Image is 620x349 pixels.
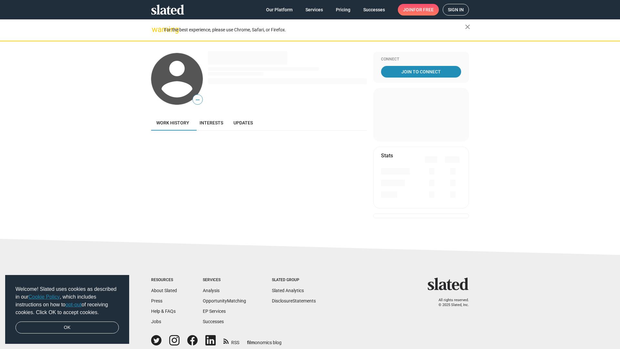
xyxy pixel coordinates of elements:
[363,4,385,16] span: Successes
[300,4,328,16] a: Services
[5,275,129,344] div: cookieconsent
[382,66,460,78] span: Join To Connect
[152,26,160,33] mat-icon: warning
[272,288,304,293] a: Slated Analytics
[203,319,224,324] a: Successes
[151,319,161,324] a: Jobs
[203,309,226,314] a: EP Services
[223,336,239,346] a: RSS
[358,4,390,16] a: Successes
[464,23,471,31] mat-icon: close
[228,115,258,131] a: Updates
[164,26,465,34] div: For the best experience, please use Chrome, Safari, or Firefox.
[233,120,253,125] span: Updates
[193,96,202,104] span: —
[156,120,189,125] span: Work history
[398,4,439,16] a: Joinfor free
[381,66,461,78] a: Join To Connect
[247,340,255,345] span: film
[272,278,316,283] div: Slated Group
[200,120,223,125] span: Interests
[28,294,60,300] a: Cookie Policy
[381,152,393,159] mat-card-title: Stats
[432,298,469,307] p: All rights reserved. © 2025 Slated, Inc.
[151,288,177,293] a: About Slated
[247,334,282,346] a: filmonomics blog
[203,298,246,303] a: OpportunityMatching
[305,4,323,16] span: Services
[413,4,434,16] span: for free
[151,298,162,303] a: Press
[66,302,82,307] a: opt-out
[15,322,119,334] a: dismiss cookie message
[403,4,434,16] span: Join
[266,4,293,16] span: Our Platform
[443,4,469,16] a: Sign in
[151,309,176,314] a: Help & FAQs
[261,4,298,16] a: Our Platform
[15,285,119,316] span: Welcome! Slated uses cookies as described in our , which includes instructions on how to of recei...
[381,57,461,62] div: Connect
[336,4,350,16] span: Pricing
[272,298,316,303] a: DisclosureStatements
[194,115,228,131] a: Interests
[448,4,464,15] span: Sign in
[203,288,220,293] a: Analysis
[151,278,177,283] div: Resources
[151,115,194,131] a: Work history
[331,4,356,16] a: Pricing
[203,278,246,283] div: Services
